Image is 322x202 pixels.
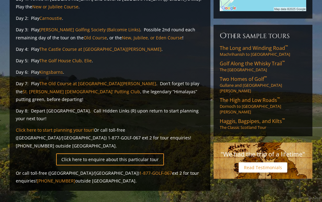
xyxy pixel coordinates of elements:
[220,76,267,82] span: Two Homes of Golf
[282,59,285,65] sup: ™
[16,80,204,103] p: Day 7: Play . Don’t forget to play the , the legendary “Himalayas” putting green, before departing!
[16,127,94,133] a: Click here to start planning your tour!
[282,117,285,122] sup: ™
[16,14,204,22] p: Day 2: Play .
[39,81,156,86] a: The Old Course at [GEOGRAPHIC_DATA][PERSON_NAME]
[37,178,75,184] a: [PHONE_NUMBER]
[16,45,204,53] p: Day 4: Play .
[277,96,280,101] sup: ™
[220,118,285,125] span: Haggis, Bagpipes, and Kilts
[39,69,63,75] a: Kingsbarns
[84,35,107,41] a: Old Course
[32,4,78,10] a: New or Jubilee Course
[220,97,280,103] span: The High and Low Roads
[220,60,306,72] a: Golf Along the Whisky Trail™The [GEOGRAPHIC_DATA]
[16,26,204,41] p: Day 3: Play . Possible 2nd round each remaining day of the tour on the , or the !
[220,149,306,160] p: "We had the trip of a lifetime"
[39,15,62,21] a: Carnoustie
[264,75,267,80] sup: ™
[220,45,306,57] a: The Long and Winding Road™Machrihanish to [GEOGRAPHIC_DATA]
[220,76,306,94] a: Two Homes of Golf™Gullane and [GEOGRAPHIC_DATA][PERSON_NAME]
[16,57,204,64] p: Day 5: Play .
[39,46,161,52] a: The Castle Course at [GEOGRAPHIC_DATA][PERSON_NAME]
[220,118,306,130] a: Haggis, Bagpipes, and Kilts™The Classic Scotland Tour
[285,44,288,49] sup: ™
[139,170,172,176] a: 1-877-GOLF-067
[56,153,164,165] a: Click here to enquire about this particular tour
[23,89,140,94] a: St. [PERSON_NAME] [DEMOGRAPHIC_DATA]’ Putting Club
[220,45,288,51] span: The Long and Winding Road
[39,27,140,33] a: [PERSON_NAME] Golfing Society (Balcomie Links)
[16,107,204,122] p: Day 8: Depart [GEOGRAPHIC_DATA]. Call Hidden Links (R) upon return to start planning your next tour!
[16,126,204,150] p: Or call toll-free ([GEOGRAPHIC_DATA]/[GEOGRAPHIC_DATA]) 1-877-GOLF-067 ext 2 for tour enquiries! ...
[16,68,204,76] p: Day 6: Play .
[39,58,92,64] a: The Golf House Club, Elie
[239,162,287,173] a: Read Testimonials
[220,60,285,67] span: Golf Along the Whisky Trail
[122,35,182,41] a: New, Jubilee, or Eden Course
[220,97,306,115] a: The High and Low Roads™Dornoch to [GEOGRAPHIC_DATA][PERSON_NAME]
[220,31,306,41] h6: Other Sample Tours
[16,169,204,185] p: Or call toll-free ([GEOGRAPHIC_DATA]/[GEOGRAPHIC_DATA]) ext 2 for tour enquiries! outside [GEOGRA...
